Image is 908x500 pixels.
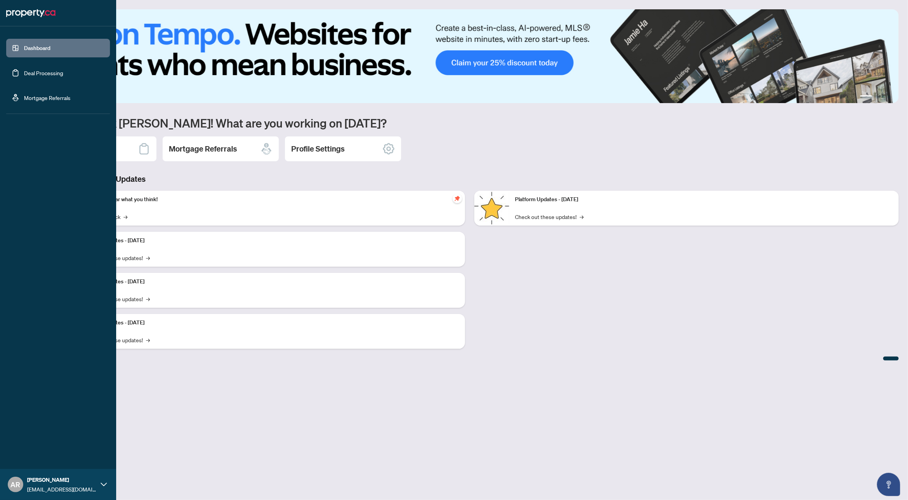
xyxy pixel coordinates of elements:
[875,95,879,98] button: 2
[124,212,127,221] span: →
[24,45,50,52] a: Dashboard
[169,143,237,154] h2: Mortgage Referrals
[81,236,459,245] p: Platform Updates - [DATE]
[860,95,872,98] button: 1
[515,195,893,204] p: Platform Updates - [DATE]
[877,473,900,496] button: Open asap
[40,116,899,130] h1: Welcome back [PERSON_NAME]! What are you working on [DATE]?
[81,195,459,204] p: We want to hear what you think!
[27,485,97,493] span: [EMAIL_ADDRESS][DOMAIN_NAME]
[291,143,345,154] h2: Profile Settings
[24,94,70,101] a: Mortgage Referrals
[40,174,899,184] h3: Brokerage & Industry Updates
[474,191,509,226] img: Platform Updates - June 23, 2025
[27,476,97,484] span: [PERSON_NAME]
[146,295,150,303] span: →
[81,278,459,286] p: Platform Updates - [DATE]
[515,212,584,221] a: Check out these updates!→
[888,95,891,98] button: 4
[882,95,885,98] button: 3
[146,253,150,262] span: →
[580,212,584,221] span: →
[453,194,462,203] span: pushpin
[11,479,21,490] span: AR
[146,336,150,344] span: →
[40,9,899,103] img: Slide 0
[6,7,55,19] img: logo
[81,319,459,327] p: Platform Updates - [DATE]
[24,69,63,76] a: Deal Processing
